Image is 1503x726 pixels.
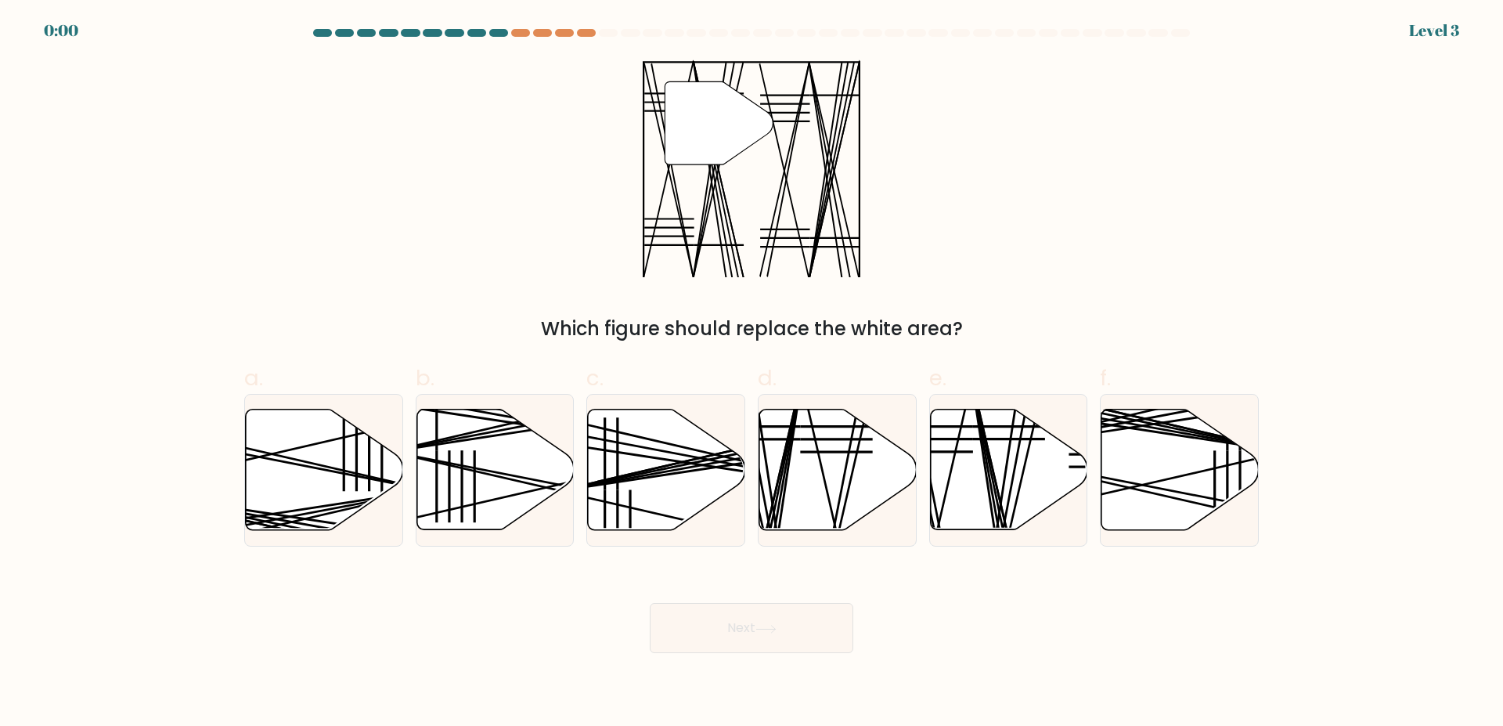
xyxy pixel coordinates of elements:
[1100,363,1111,393] span: f.
[665,81,773,164] g: "
[416,363,434,393] span: b.
[1409,19,1459,42] div: Level 3
[758,363,777,393] span: d.
[254,315,1249,343] div: Which figure should replace the white area?
[650,603,853,653] button: Next
[929,363,946,393] span: e.
[44,19,78,42] div: 0:00
[586,363,604,393] span: c.
[244,363,263,393] span: a.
